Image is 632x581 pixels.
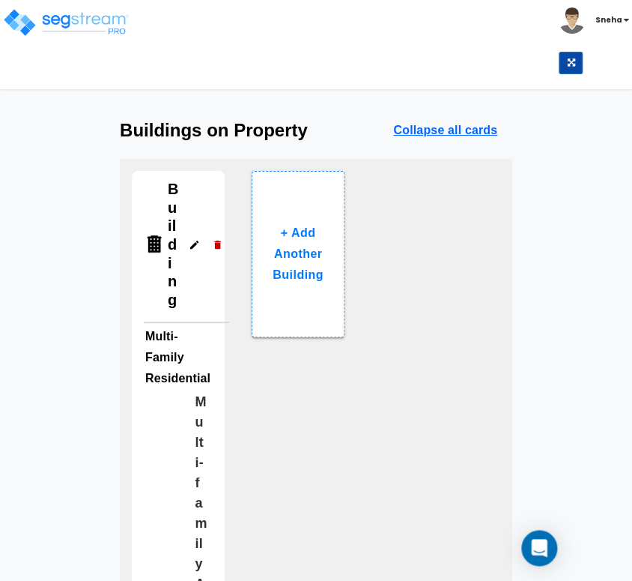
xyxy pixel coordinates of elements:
img: avatar.png [559,7,585,34]
button: + Add Another Building [252,171,344,337]
h3: Buildings on Property [120,120,308,141]
p: Collapse all cards [393,121,497,139]
img: logo_pro_r.png [2,7,130,37]
h6: Multi-Family Residential [145,326,211,389]
div: Open Intercom Messenger [521,530,557,566]
b: Sneha [595,14,622,25]
h4: Building [168,180,180,310]
img: Building Icon [144,234,165,255]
